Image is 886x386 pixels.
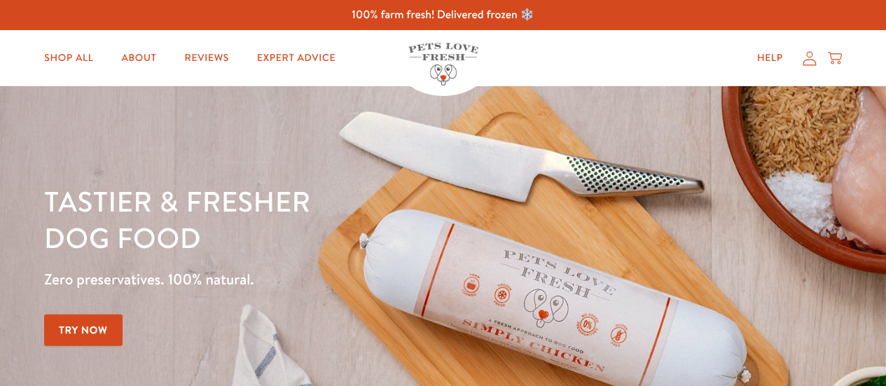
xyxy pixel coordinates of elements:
a: Try Now [44,315,123,346]
a: Help [746,44,794,72]
a: Expert Advice [246,44,347,72]
a: Reviews [174,44,240,72]
img: Pets Love Fresh [408,43,478,85]
a: About [110,44,167,72]
p: Zero preservatives. 100% natural. [44,267,576,292]
a: Shop All [33,44,104,72]
h1: Tastier & fresher dog food [44,183,576,256]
